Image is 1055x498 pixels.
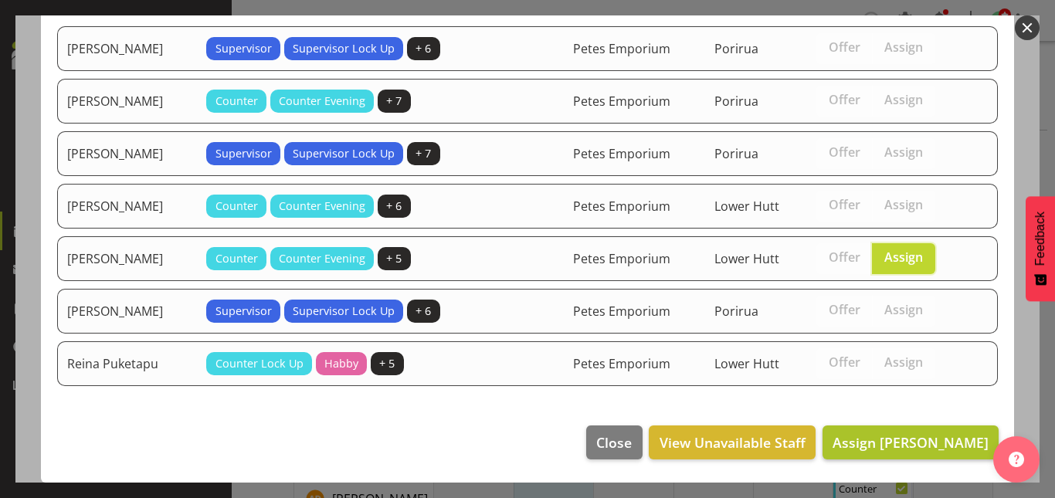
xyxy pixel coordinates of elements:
span: Feedback [1033,212,1047,266]
span: Close [596,432,632,452]
span: Porirua [714,40,758,57]
span: Assign [884,197,923,212]
span: Supervisor [215,40,272,57]
span: + 7 [416,145,431,162]
span: Offer [829,92,860,107]
span: View Unavailable Staff [660,432,806,452]
td: [PERSON_NAME] [57,131,197,176]
span: + 6 [386,198,402,215]
td: [PERSON_NAME] [57,289,197,334]
td: Reina Puketapu [57,341,197,386]
span: Habby [324,355,358,372]
span: Petes Emporium [573,303,670,320]
td: [PERSON_NAME] [57,184,197,229]
span: Counter Evening [279,93,365,110]
span: Supervisor [215,303,272,320]
span: + 7 [386,93,402,110]
span: Assign [884,354,923,370]
span: Offer [829,39,860,55]
span: Assign [884,92,923,107]
span: Petes Emporium [573,40,670,57]
span: Counter Evening [279,198,365,215]
td: [PERSON_NAME] [57,79,197,124]
span: Petes Emporium [573,145,670,162]
span: Porirua [714,145,758,162]
button: Assign [PERSON_NAME] [823,425,999,459]
span: + 5 [386,250,402,267]
td: [PERSON_NAME] [57,236,197,281]
button: Close [586,425,642,459]
span: Supervisor Lock Up [293,145,395,162]
button: View Unavailable Staff [649,425,815,459]
span: Lower Hutt [714,250,779,267]
span: Offer [829,144,860,160]
span: Petes Emporium [573,250,670,267]
img: help-xxl-2.png [1009,452,1024,467]
span: Petes Emporium [573,355,670,372]
span: Offer [829,354,860,370]
span: Offer [829,249,860,265]
span: Assign [PERSON_NAME] [833,433,989,452]
span: + 5 [379,355,395,372]
span: Offer [829,197,860,212]
span: Assign [884,144,923,160]
span: Supervisor Lock Up [293,40,395,57]
span: Counter [215,250,258,267]
span: Lower Hutt [714,198,779,215]
span: Supervisor [215,145,272,162]
span: + 6 [416,40,431,57]
span: + 6 [416,303,431,320]
span: Assign [884,302,923,317]
span: Counter [215,198,258,215]
span: Petes Emporium [573,198,670,215]
span: Lower Hutt [714,355,779,372]
span: Offer [829,302,860,317]
span: Porirua [714,93,758,110]
button: Feedback - Show survey [1026,196,1055,301]
span: Supervisor Lock Up [293,303,395,320]
span: Porirua [714,303,758,320]
span: Assign [884,249,923,265]
span: Counter Lock Up [215,355,304,372]
span: Counter [215,93,258,110]
td: [PERSON_NAME] [57,26,197,71]
span: Petes Emporium [573,93,670,110]
span: Counter Evening [279,250,365,267]
span: Assign [884,39,923,55]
